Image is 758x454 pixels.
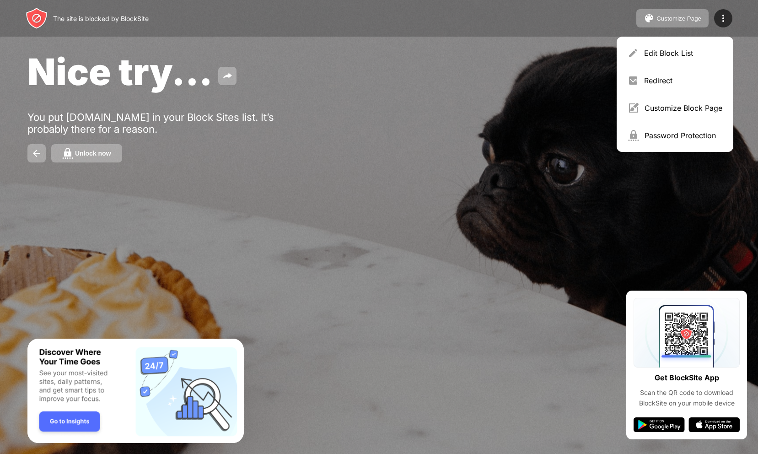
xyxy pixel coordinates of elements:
[628,130,639,141] img: menu-password.svg
[634,298,740,368] img: qrcode.svg
[222,70,233,81] img: share.svg
[62,148,73,159] img: password.svg
[53,15,149,22] div: The site is blocked by BlockSite
[644,76,722,85] div: Redirect
[27,49,213,94] span: Nice try...
[26,7,48,29] img: header-logo.svg
[645,131,722,140] div: Password Protection
[634,417,685,432] img: google-play.svg
[688,417,740,432] img: app-store.svg
[628,103,639,113] img: menu-customize.svg
[636,9,709,27] button: Customize Page
[644,13,655,24] img: pallet.svg
[31,148,42,159] img: back.svg
[51,144,122,162] button: Unlock now
[27,111,310,135] div: You put [DOMAIN_NAME] in your Block Sites list. It’s probably there for a reason.
[634,388,740,408] div: Scan the QR code to download BlockSite on your mobile device
[655,371,719,384] div: Get BlockSite App
[645,103,722,113] div: Customize Block Page
[75,150,111,157] div: Unlock now
[628,75,639,86] img: menu-redirect.svg
[27,339,244,443] iframe: Banner
[656,15,701,22] div: Customize Page
[644,49,722,58] div: Edit Block List
[628,48,639,59] img: menu-pencil.svg
[718,13,729,24] img: menu-icon.svg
